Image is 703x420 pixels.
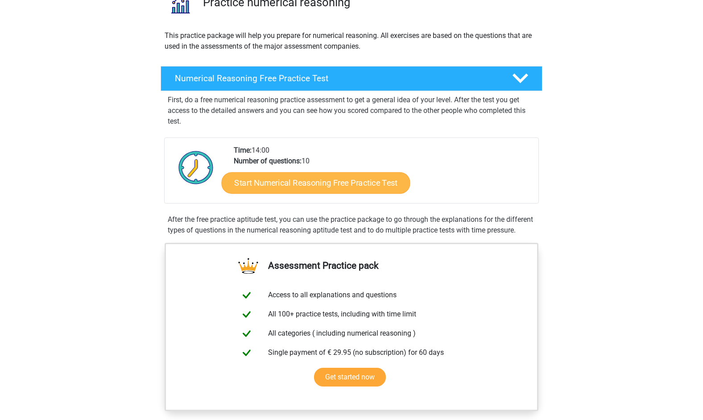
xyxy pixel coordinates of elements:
b: Time: [234,146,252,154]
div: After the free practice aptitude test, you can use the practice package to go through the explana... [164,214,539,236]
a: Get started now [314,368,386,387]
div: 14:00 10 [227,145,538,203]
p: First, do a free numerical reasoning practice assessment to get a general idea of your level. Aft... [168,95,535,127]
a: Numerical Reasoning Free Practice Test [157,66,546,91]
a: Start Numerical Reasoning Free Practice Test [222,172,410,193]
h4: Numerical Reasoning Free Practice Test [175,73,498,83]
b: Number of questions: [234,157,302,165]
img: Clock [174,145,219,190]
p: This practice package will help you prepare for numerical reasoning. All exercises are based on t... [165,30,538,52]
